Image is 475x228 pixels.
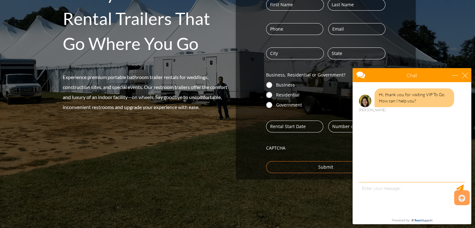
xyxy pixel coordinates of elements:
input: City [266,47,324,59]
input: Phone [266,23,323,35]
input: Rental Start Date [266,121,323,132]
legend: Business, Residential or Government? [266,72,345,78]
label: Residential [276,92,385,98]
label: CAPTCHA [266,145,385,151]
iframe: Live Chat Box [349,64,475,228]
input: Number of Units [328,121,385,132]
input: Email [328,23,385,35]
input: Submit [266,161,385,173]
span: Experience premium portable bathroom trailer rentals for weddings, construction sites, and specia... [63,74,227,110]
input: State [328,47,385,59]
label: Business [276,82,385,88]
label: Government [276,102,385,108]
